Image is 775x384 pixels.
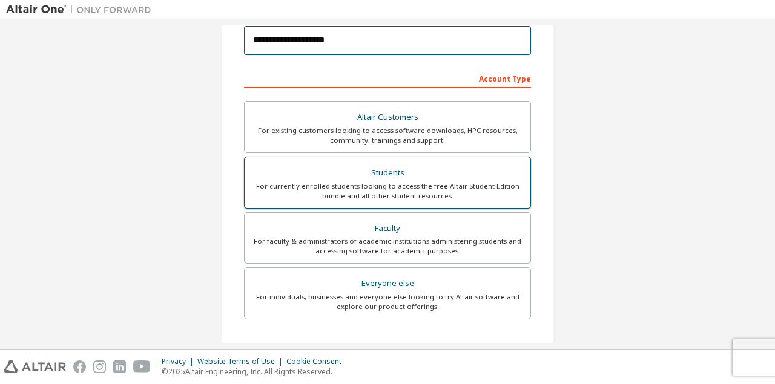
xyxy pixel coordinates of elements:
[252,126,523,145] div: For existing customers looking to access software downloads, HPC resources, community, trainings ...
[113,360,126,373] img: linkedin.svg
[252,236,523,256] div: For faculty & administrators of academic institutions administering students and accessing softwa...
[6,4,157,16] img: Altair One
[73,360,86,373] img: facebook.svg
[252,220,523,237] div: Faculty
[4,360,66,373] img: altair_logo.svg
[252,164,523,181] div: Students
[162,366,349,377] p: © 2025 Altair Engineering, Inc. All Rights Reserved.
[252,292,523,311] div: For individuals, businesses and everyone else looking to try Altair software and explore our prod...
[244,337,531,357] div: Your Profile
[93,360,106,373] img: instagram.svg
[244,68,531,88] div: Account Type
[197,357,286,366] div: Website Terms of Use
[286,357,349,366] div: Cookie Consent
[252,109,523,126] div: Altair Customers
[162,357,197,366] div: Privacy
[133,360,151,373] img: youtube.svg
[252,275,523,292] div: Everyone else
[252,181,523,201] div: For currently enrolled students looking to access the free Altair Student Edition bundle and all ...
